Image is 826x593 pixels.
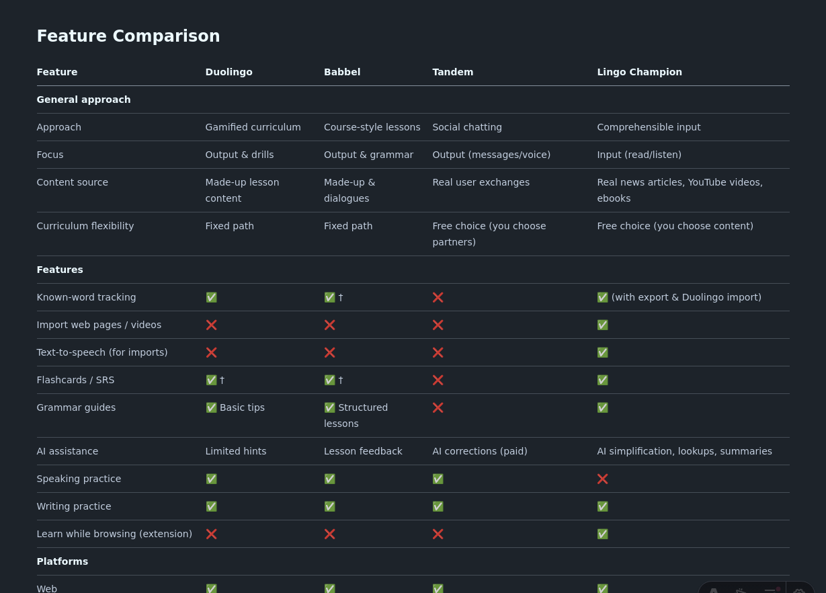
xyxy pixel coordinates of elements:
td: Limited hints [200,437,319,465]
td: Free choice (you choose content) [591,212,789,255]
td: AI corrections (paid) [427,437,591,465]
td: Curriculum flexibility [37,212,200,255]
td: Import web pages / videos [37,311,200,338]
td: ❌ [427,338,591,366]
td: Fixed path [319,212,427,255]
td: ✅ (with export & Duolingo import) [591,283,789,311]
th: Lingo Champion [591,64,789,86]
strong: Platforms [37,556,89,567]
td: Lesson feedback [319,437,427,465]
th: Tandem [427,64,591,86]
td: Output & grammar [319,141,427,168]
td: Speaking practice [37,465,200,492]
th: Feature [37,64,200,86]
td: Writing practice [37,492,200,520]
td: ❌ [427,393,591,437]
td: ✅ [319,492,427,520]
td: ❌ [319,338,427,366]
td: ✅ Basic tips [200,393,319,437]
td: Content source [37,168,200,212]
td: Social chatting [427,113,591,141]
td: ✅ [200,492,319,520]
td: ✅ [591,393,789,437]
td: Known-word tracking [37,283,200,311]
th: Duolingo [200,64,319,86]
td: ✅ † [200,366,319,393]
td: Focus [37,141,200,168]
td: ❌ [200,311,319,338]
td: AI simplification, lookups, summaries [591,437,789,465]
td: ❌ [200,520,319,547]
td: ❌ [319,520,427,547]
td: ❌ [427,311,591,338]
td: AI assistance [37,437,200,465]
td: ✅ [591,520,789,547]
td: ✅ [200,465,319,492]
td: ✅ † [319,366,427,393]
td: ✅ [200,283,319,311]
td: Approach [37,113,200,141]
td: ✅ [427,465,591,492]
td: ❌ [200,338,319,366]
td: ✅ [591,311,789,338]
td: Input (read/listen) [591,141,789,168]
td: Output & drills [200,141,319,168]
td: ✅ [319,465,427,492]
td: ❌ [427,283,591,311]
td: Made-up lesson content [200,168,319,212]
td: Text-to-speech (for imports) [37,338,200,366]
td: ❌ [591,465,789,492]
td: Free choice (you choose partners) [427,212,591,255]
td: Real user exchanges [427,168,591,212]
h2: Feature Comparison [37,26,790,48]
td: Grammar guides [37,393,200,437]
td: ✅ [591,366,789,393]
td: ✅ [591,338,789,366]
td: Gamified curriculum [200,113,319,141]
td: ✅ [427,492,591,520]
td: Course-style lessons [319,113,427,141]
td: ✅ † [319,283,427,311]
td: ❌ [427,520,591,547]
td: Output (messages/voice) [427,141,591,168]
strong: General approach [37,94,131,105]
strong: Features [37,264,83,275]
td: ✅ [591,492,789,520]
th: Babbel [319,64,427,86]
td: Real news articles, YouTube videos, ebooks [591,168,789,212]
td: ❌ [427,366,591,393]
td: Flashcards / SRS [37,366,200,393]
td: Made-up & dialogues [319,168,427,212]
td: Comprehensible input [591,113,789,141]
td: Fixed path [200,212,319,255]
td: Learn while browsing (extension) [37,520,200,547]
td: ❌ [319,311,427,338]
td: ✅ Structured lessons [319,393,427,437]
